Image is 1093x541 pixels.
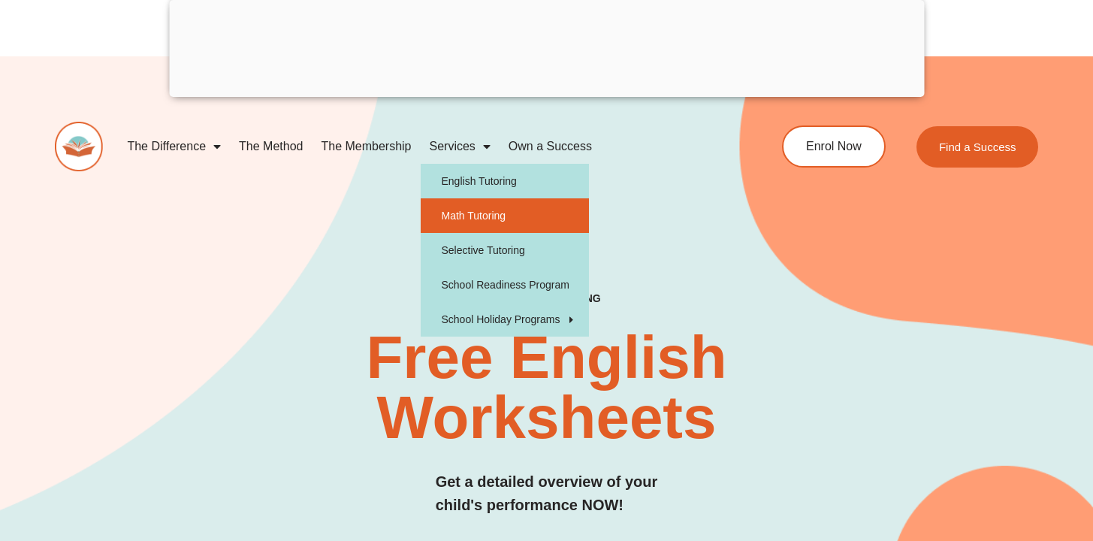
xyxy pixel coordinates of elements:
[421,198,590,233] a: Math Tutoring
[500,129,601,164] a: Own a Success
[835,371,1093,541] iframe: Chat Widget
[222,328,871,448] h2: Free English Worksheets​
[421,267,590,302] a: School Readiness Program
[939,141,1016,153] span: Find a Success
[806,141,862,153] span: Enrol Now
[421,164,590,337] ul: Services
[421,129,500,164] a: Services
[436,470,658,517] h3: Get a detailed overview of your child's performance NOW!
[421,164,590,198] a: English Tutoring
[421,302,590,337] a: School Holiday Programs
[312,129,420,164] a: The Membership
[401,292,693,305] h4: SUCCESS TUTORING​
[118,129,230,164] a: The Difference
[118,129,725,164] nav: Menu
[230,129,312,164] a: The Method
[421,233,590,267] a: Selective Tutoring
[782,125,886,168] a: Enrol Now
[916,126,1039,168] a: Find a Success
